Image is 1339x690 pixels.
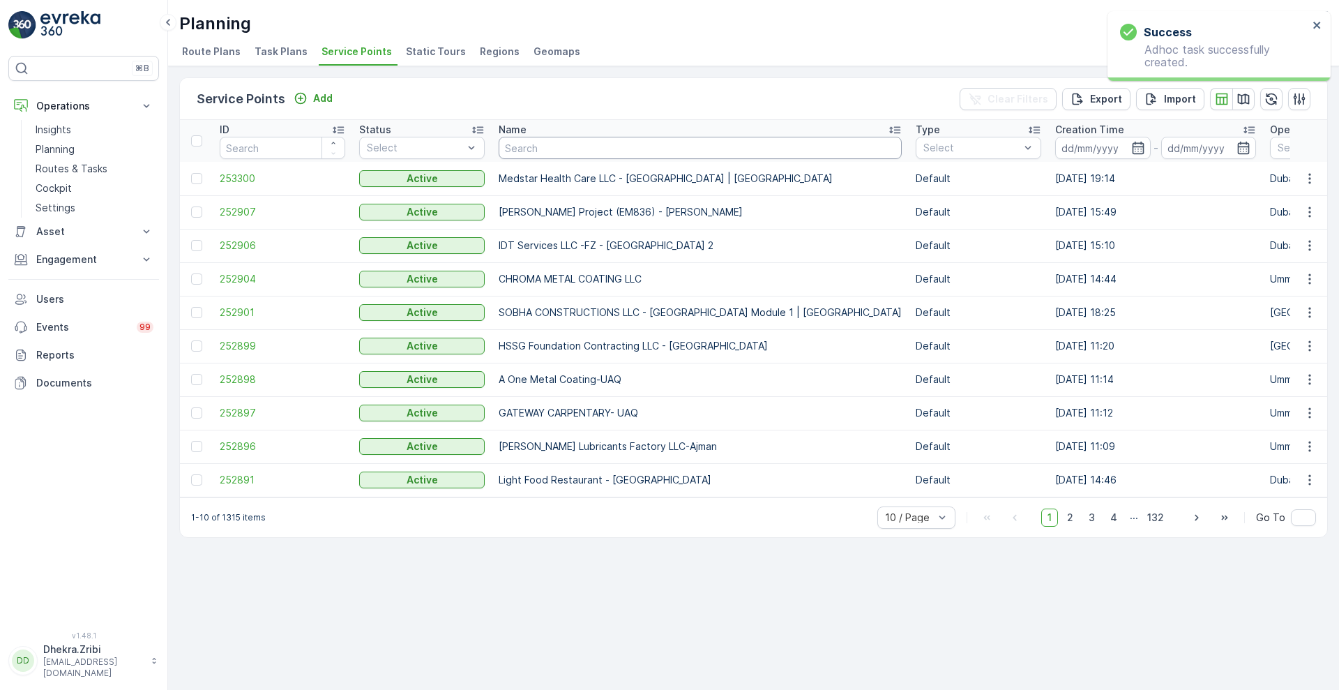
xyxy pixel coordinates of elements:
button: Active [359,438,485,455]
span: 3 [1082,509,1101,527]
span: Service Points [321,45,392,59]
p: Active [407,205,438,219]
p: Status [359,123,391,137]
span: Geomaps [534,45,580,59]
a: Events99 [8,313,159,341]
td: Default [909,296,1048,329]
td: [DATE] 15:10 [1048,229,1263,262]
span: Static Tours [406,45,466,59]
td: Default [909,262,1048,296]
input: Search [499,137,902,159]
div: Toggle Row Selected [191,240,202,251]
div: Toggle Row Selected [191,173,202,184]
div: Toggle Row Selected [191,340,202,352]
button: Active [359,405,485,421]
p: Insights [36,123,71,137]
span: 2 [1061,509,1080,527]
p: ID [220,123,229,137]
p: Active [407,373,438,387]
a: 253300 [220,172,345,186]
a: Routes & Tasks [30,159,159,179]
td: Default [909,430,1048,463]
button: Active [359,204,485,220]
a: Settings [30,198,159,218]
button: Active [359,338,485,354]
p: Operations [36,99,131,113]
p: Dhekra.Zribi [43,643,144,657]
button: Add [288,90,338,107]
button: Active [359,472,485,488]
a: 252907 [220,205,345,219]
p: ⌘B [135,63,149,74]
a: 252897 [220,406,345,420]
td: SOBHA CONSTRUCTIONS LLC - [GEOGRAPHIC_DATA] Module 1 | [GEOGRAPHIC_DATA] [492,296,909,329]
p: Creation Time [1055,123,1124,137]
p: 99 [139,322,151,333]
button: close [1312,20,1322,33]
div: Toggle Row Selected [191,273,202,285]
h3: Success [1144,24,1192,40]
p: Events [36,320,128,334]
p: Active [407,172,438,186]
p: Engagement [36,253,131,267]
p: Select [923,141,1020,155]
p: Routes & Tasks [36,162,107,176]
a: Cockpit [30,179,159,198]
p: Active [407,306,438,320]
button: Operations [8,92,159,120]
p: Active [407,339,438,353]
a: 252906 [220,239,345,253]
span: 252901 [220,306,345,320]
p: Active [407,406,438,420]
span: Regions [480,45,520,59]
td: Default [909,463,1048,497]
p: [EMAIL_ADDRESS][DOMAIN_NAME] [43,657,144,679]
td: Default [909,396,1048,430]
td: Default [909,329,1048,363]
p: Active [407,440,438,453]
div: Toggle Row Selected [191,407,202,419]
a: Documents [8,369,159,397]
td: [DATE] 11:14 [1048,363,1263,396]
span: 1 [1041,509,1058,527]
p: Planning [179,13,251,35]
td: GATEWAY CARPENTARY- UAQ [492,396,909,430]
button: Export [1062,88,1130,110]
a: 252904 [220,272,345,286]
p: - [1153,140,1158,156]
td: [DATE] 14:46 [1048,463,1263,497]
td: [DATE] 18:25 [1048,296,1263,329]
input: dd/mm/yyyy [1161,137,1257,159]
a: 252896 [220,440,345,453]
button: Clear Filters [960,88,1057,110]
p: Clear Filters [988,92,1048,106]
span: Go To [1256,511,1285,525]
td: Light Food Restaurant - [GEOGRAPHIC_DATA] [492,463,909,497]
p: Settings [36,201,75,215]
a: 252891 [220,473,345,487]
td: [DATE] 19:14 [1048,162,1263,195]
td: Default [909,229,1048,262]
p: Reports [36,348,153,362]
p: Users [36,292,153,306]
input: dd/mm/yyyy [1055,137,1151,159]
button: Import [1136,88,1204,110]
td: [DATE] 11:20 [1048,329,1263,363]
input: Search [220,137,345,159]
p: Operations [1270,123,1324,137]
p: Select [367,141,463,155]
p: Active [407,239,438,253]
p: Planning [36,142,75,156]
td: Default [909,363,1048,396]
p: Asset [36,225,131,239]
td: HSSG Foundation Contracting LLC - [GEOGRAPHIC_DATA] [492,329,909,363]
p: ... [1130,509,1138,527]
p: Adhoc task successfully created. [1120,43,1308,68]
td: A One Metal Coating-UAQ [492,363,909,396]
td: Default [909,195,1048,229]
